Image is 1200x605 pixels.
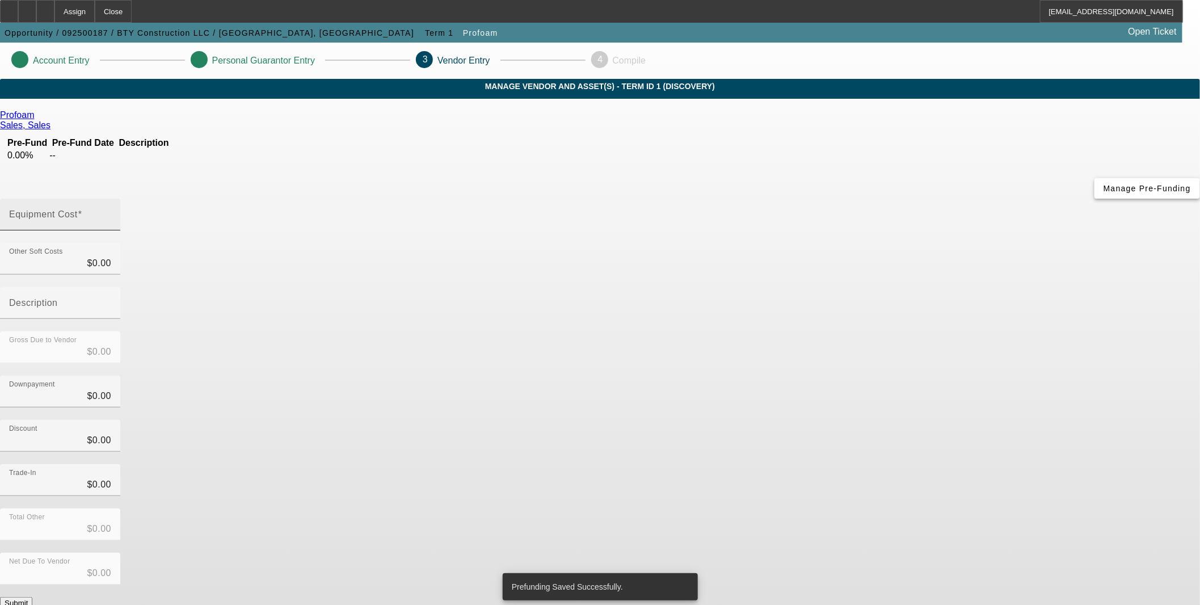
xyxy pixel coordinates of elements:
[1104,184,1191,193] span: Manage Pre-Funding
[9,558,70,565] mat-label: Net Due To Vendor
[9,337,77,344] mat-label: Gross Due to Vendor
[9,248,63,255] mat-label: Other Soft Costs
[437,56,490,66] p: Vendor Entry
[598,54,603,64] span: 4
[33,56,90,66] p: Account Entry
[460,23,501,43] button: Profoam
[9,381,55,388] mat-label: Downpayment
[463,28,498,37] span: Profoam
[7,137,48,149] th: Pre-Fund
[1094,178,1200,199] button: Manage Pre-Funding
[425,28,453,37] span: Term 1
[7,150,48,161] td: 0.00%
[9,425,37,432] mat-label: Discount
[421,23,457,43] button: Term 1
[423,54,428,64] span: 3
[212,56,315,66] p: Personal Guarantor Entry
[49,150,117,161] td: --
[9,298,58,308] mat-label: Description
[9,514,45,521] mat-label: Total Other
[9,209,78,219] mat-label: Equipment Cost
[1124,22,1181,41] a: Open Ticket
[49,137,117,149] th: Pre-Fund Date
[5,28,414,37] span: Opportunity / 092500187 / BTY Construction LLC / [GEOGRAPHIC_DATA], [GEOGRAPHIC_DATA]
[503,573,693,600] div: Prefunding Saved Successfully.
[119,137,283,149] th: Description
[9,82,1191,91] span: MANAGE VENDOR AND ASSET(S) - Term ID 1 (Discovery)
[613,56,646,66] p: Compile
[9,469,36,477] mat-label: Trade-In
